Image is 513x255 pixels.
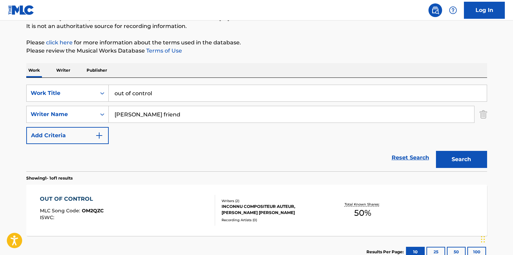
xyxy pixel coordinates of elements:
p: Total Known Shares: [345,202,381,207]
p: Writer [54,63,72,77]
p: Showing 1 - 1 of 1 results [26,175,73,181]
p: Please review the Musical Works Database [26,47,487,55]
span: ISWC : [40,214,56,221]
div: Help [446,3,460,17]
img: 9d2ae6d4665cec9f34b9.svg [95,131,103,140]
span: OM2QZC [82,208,104,214]
p: Work [26,63,42,77]
div: Widget chat [479,222,513,255]
p: It is not an authoritative source for recording information. [26,22,487,30]
a: Public Search [428,3,442,17]
button: Add Criteria [26,127,109,144]
div: Recording Artists ( 0 ) [222,217,325,223]
p: Results Per Page: [366,249,405,255]
div: Writers ( 2 ) [222,198,325,203]
button: Search [436,151,487,168]
div: INCONNU COMPOSITEUR AUTEUR, [PERSON_NAME] [PERSON_NAME] [222,203,325,216]
a: Reset Search [388,150,433,165]
div: OUT OF CONTROL [40,195,104,203]
img: MLC Logo [8,5,34,15]
iframe: Chat Widget [479,222,513,255]
p: Please for more information about the terms used in the database. [26,39,487,47]
img: help [449,6,457,14]
a: Log In [464,2,505,19]
form: Search Form [26,85,487,171]
img: Delete Criterion [480,106,487,123]
img: search [431,6,439,14]
a: Terms of Use [145,47,182,54]
div: Writer Name [31,110,92,118]
span: 50 % [354,207,371,219]
div: Work Title [31,89,92,97]
span: MLC Song Code : [40,208,82,214]
p: Publisher [85,63,109,77]
a: click here [46,39,73,46]
a: OUT OF CONTROLMLC Song Code:OM2QZCISWC:Writers (2)INCONNU COMPOSITEUR AUTEUR, [PERSON_NAME] [PERS... [26,185,487,236]
div: Trascina [481,229,485,250]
